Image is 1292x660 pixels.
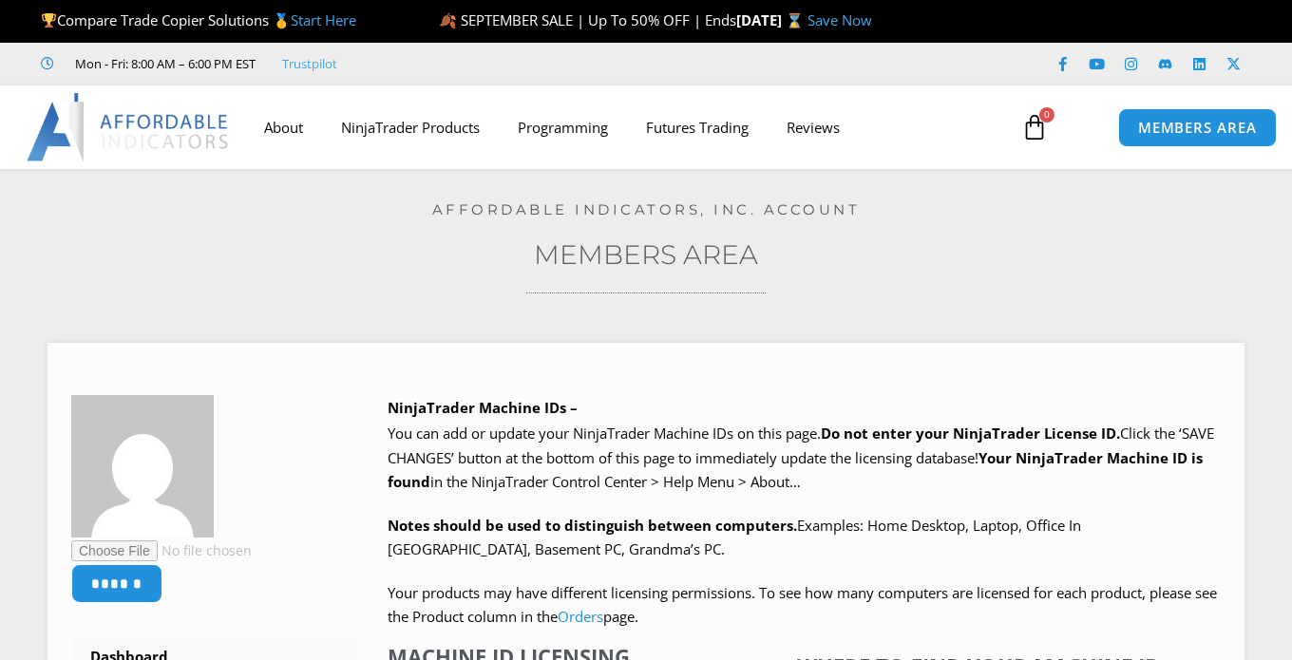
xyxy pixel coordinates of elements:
[432,200,861,218] a: Affordable Indicators, Inc. Account
[768,105,859,149] a: Reviews
[291,10,356,29] a: Start Here
[534,238,758,271] a: Members Area
[388,516,797,535] strong: Notes should be used to distinguish between computers.
[322,105,499,149] a: NinjaTrader Products
[439,10,736,29] span: 🍂 SEPTEMBER SALE | Up To 50% OFF | Ends
[245,105,1008,149] nav: Menu
[27,93,231,161] img: LogoAI | Affordable Indicators – NinjaTrader
[1118,108,1277,147] a: MEMBERS AREA
[245,105,322,149] a: About
[42,13,56,28] img: 🏆
[1039,107,1054,123] span: 0
[71,395,214,537] img: f14cb046db53b02742b0421755e5e77df0307030644535f59e01818b8f1f0a74
[388,424,821,443] span: You can add or update your NinjaTrader Machine IDs on this page.
[388,516,1081,559] span: Examples: Home Desktop, Laptop, Office In [GEOGRAPHIC_DATA], Basement PC, Grandma’s PC.
[41,10,356,29] span: Compare Trade Copier Solutions 🥇
[499,105,627,149] a: Programming
[388,424,1214,491] span: Click the ‘SAVE CHANGES’ button at the bottom of this page to immediately update the licensing da...
[807,10,872,29] a: Save Now
[736,10,807,29] strong: [DATE] ⌛
[821,424,1120,443] b: Do not enter your NinjaTrader License ID.
[388,583,1217,627] span: Your products may have different licensing permissions. To see how many computers are licensed fo...
[282,52,337,75] a: Trustpilot
[388,398,578,417] b: NinjaTrader Machine IDs –
[993,100,1076,155] a: 0
[70,52,256,75] span: Mon - Fri: 8:00 AM – 6:00 PM EST
[1138,121,1257,135] span: MEMBERS AREA
[627,105,768,149] a: Futures Trading
[558,607,603,626] a: Orders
